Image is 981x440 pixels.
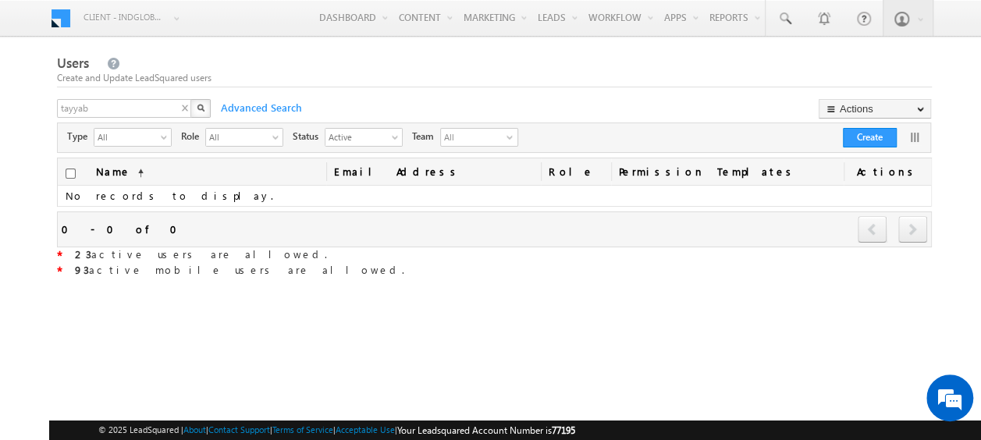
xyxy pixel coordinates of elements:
a: Acceptable Use [336,424,395,435]
a: Terms of Service [272,424,333,435]
img: Search [197,104,204,112]
span: Status [293,130,325,144]
button: Create [843,128,897,147]
span: active users are allowed. [75,247,327,261]
span: Your Leadsquared Account Number is [397,424,575,436]
button: Actions [819,99,931,119]
a: next [898,218,927,243]
span: Advanced Search [213,101,307,115]
strong: 23 [75,247,91,261]
span: Type [67,130,94,144]
a: prev [858,218,887,243]
a: About [183,424,206,435]
span: select [272,133,285,141]
a: Contact Support [208,424,270,435]
a: Email Address [326,158,541,185]
span: select [161,133,173,141]
span: Permission Templates [611,158,844,185]
td: No records to display. [58,186,931,207]
span: Role [181,130,205,144]
span: 77195 [552,424,575,436]
a: Name [88,158,151,185]
span: Client - indglobal2 (77195) [84,9,165,25]
span: Actions [844,158,931,185]
span: prev [858,216,887,243]
strong: 93 [75,263,89,276]
div: 0 - 0 of 0 [62,220,187,238]
input: Search Users [57,99,193,118]
span: © 2025 LeadSquared | | | | | [98,423,575,438]
span: select [392,133,404,141]
span: Users [57,54,89,72]
a: Role [541,158,612,185]
span: next [898,216,927,243]
span: All [441,129,503,146]
span: (sorted ascending) [131,167,144,179]
div: Create and Update LeadSquared users [57,71,932,85]
span: All [206,129,270,144]
span: X [182,101,196,110]
span: active mobile users are allowed. [75,263,404,276]
span: All [94,129,158,144]
span: Active [325,129,389,144]
span: Team [412,130,440,144]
